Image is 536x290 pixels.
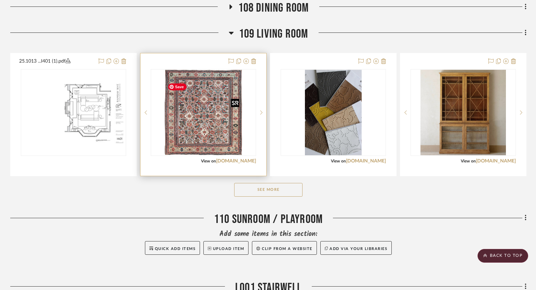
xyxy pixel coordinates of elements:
[19,57,94,66] button: 25.1013 ...I401 (1).pdf
[320,241,392,255] button: Add via your libraries
[201,159,216,163] span: View on
[216,159,256,163] a: [DOMAIN_NAME]
[252,241,317,255] button: Clip from a website
[151,69,256,156] div: 0
[346,159,386,163] a: [DOMAIN_NAME]
[22,79,125,146] img: 25.1013 Living Room
[239,27,308,41] span: 109 Living Room
[234,183,303,197] button: See More
[476,159,516,163] a: [DOMAIN_NAME]
[165,70,242,155] img: Antique Persian Carpet
[305,70,362,155] img: Heifervescent Embossed Leather
[145,241,200,255] button: Quick Add Items
[420,70,506,155] img: English Gusto Cupboard
[10,229,526,239] div: Add some items in this section:
[168,83,187,90] span: Save
[478,249,528,263] scroll-to-top-button: BACK TO TOP
[461,159,476,163] span: View on
[238,1,309,15] span: 108 Dining Room
[155,247,196,251] span: Quick Add Items
[203,241,249,255] button: Upload Item
[331,159,346,163] span: View on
